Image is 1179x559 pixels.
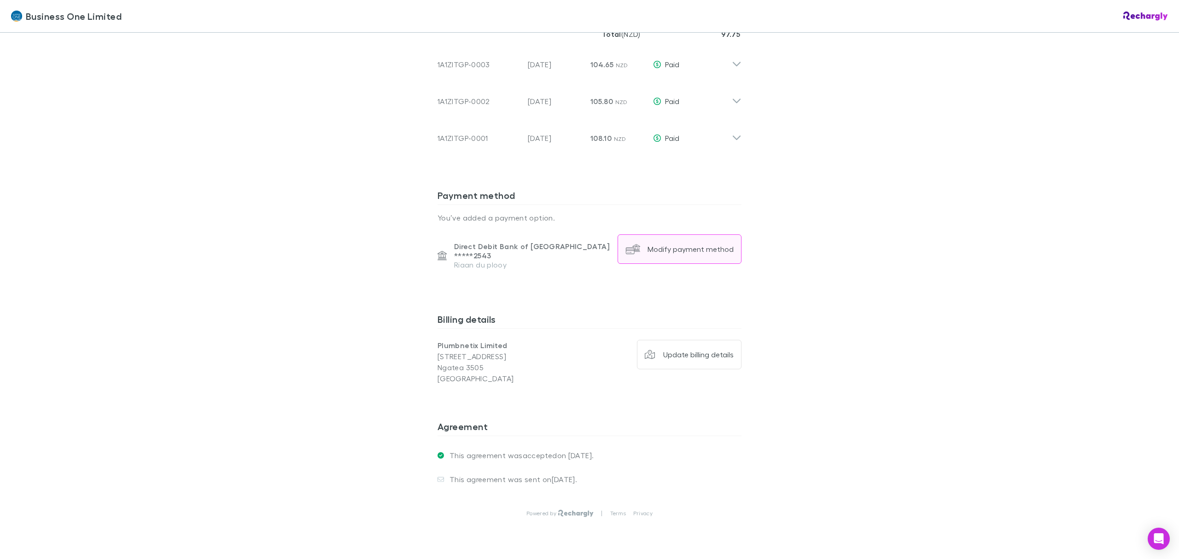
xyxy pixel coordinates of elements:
[454,260,610,269] p: Riaan du plooy
[528,133,583,144] p: [DATE]
[590,60,613,69] span: 104.65
[590,134,612,143] span: 108.10
[665,97,679,105] span: Paid
[663,350,734,359] div: Update billing details
[438,373,589,384] p: [GEOGRAPHIC_DATA]
[11,11,22,22] img: Business One Limited's Logo
[602,29,621,39] strong: Total
[615,99,628,105] span: NZD
[665,60,679,69] span: Paid
[721,29,740,39] strong: 97.75
[26,9,122,23] span: Business One Limited
[610,510,626,517] a: Terms
[444,475,577,484] p: This agreement was sent on [DATE] .
[438,314,741,328] h3: Billing details
[438,133,520,144] div: 1A1ZITGP-0001
[614,135,626,142] span: NZD
[430,79,749,116] div: 1A1ZITGP-0002[DATE]105.80 NZDPaid
[430,116,749,153] div: 1A1ZITGP-0001[DATE]108.10 NZDPaid
[1123,12,1168,21] img: Rechargly Logo
[637,340,742,369] button: Update billing details
[526,510,558,517] p: Powered by
[633,510,653,517] a: Privacy
[528,59,583,70] p: [DATE]
[438,340,589,351] p: Plumbnetix Limited
[438,421,741,436] h3: Agreement
[618,234,741,264] button: Modify payment method
[438,190,741,204] h3: Payment method
[430,42,749,79] div: 1A1ZITGP-0003[DATE]104.65 NZDPaid
[438,362,589,373] p: Ngatea 3505
[648,245,734,254] div: Modify payment method
[665,134,679,142] span: Paid
[444,451,594,460] p: This agreement was accepted on [DATE] .
[558,510,594,517] img: Rechargly Logo
[625,242,640,256] img: Modify payment method's Logo
[438,212,741,223] p: You’ve added a payment option.
[454,242,610,260] p: Direct Debit Bank of [GEOGRAPHIC_DATA] ***** 2543
[590,97,613,106] span: 105.80
[1148,528,1170,550] div: Open Intercom Messenger
[601,510,602,517] p: |
[438,351,589,362] p: [STREET_ADDRESS]
[602,26,641,42] p: ( NZD )
[528,96,583,107] p: [DATE]
[616,62,628,69] span: NZD
[438,59,520,70] div: 1A1ZITGP-0003
[438,96,520,107] div: 1A1ZITGP-0002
